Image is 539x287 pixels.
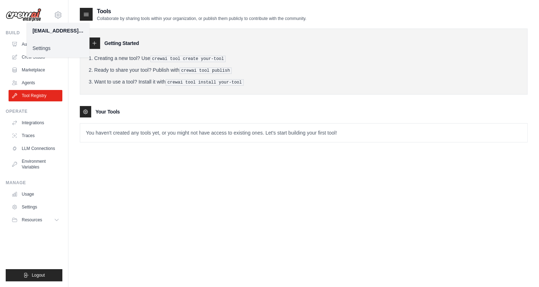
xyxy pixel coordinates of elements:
div: Build [6,30,62,36]
a: LLM Connections [9,143,62,154]
pre: crewai tool publish [180,67,232,74]
a: Tool Registry [9,90,62,101]
div: Operate [6,109,62,114]
a: Usage [9,188,62,200]
pre: crewai tool create your-tool [150,56,226,62]
a: Integrations [9,117,62,129]
img: Logo [6,8,41,22]
p: Collaborate by sharing tools within your organization, or publish them publicly to contribute wit... [97,16,306,21]
pre: crewai tool install your-tool [166,79,244,86]
p: You haven't created any tools yet, or you might not have access to existing ones. Let's start bui... [80,124,527,142]
h3: Your Tools [95,108,120,115]
a: Agents [9,77,62,89]
span: Logout [32,272,45,278]
h3: Getting Started [104,40,139,47]
a: Settings [9,201,62,213]
button: Logout [6,269,62,281]
a: Traces [9,130,62,141]
div: Manage [6,180,62,186]
h2: Tools [97,7,306,16]
span: Resources [22,217,42,223]
a: Settings [27,42,89,55]
a: Marketplace [9,64,62,76]
a: Automations [9,39,62,50]
li: Ready to share your tool? Publish with [89,66,519,74]
li: Want to use a tool? Install it with [89,78,519,86]
div: [EMAIL_ADDRESS][DOMAIN_NAME] [32,27,84,34]
a: Environment Variables [9,156,62,173]
button: Resources [9,214,62,226]
a: Crew Studio [9,51,62,63]
li: Creating a new tool? Use [89,55,519,62]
